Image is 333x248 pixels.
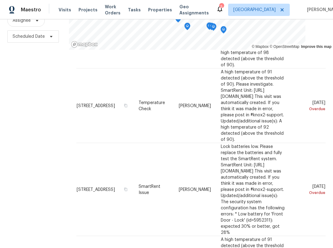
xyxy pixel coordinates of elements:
span: [DATE] [296,100,325,112]
span: Properties [148,7,172,13]
div: Map marker [184,23,190,32]
div: Map marker [206,22,212,32]
div: Overdue [296,106,325,112]
a: OpenStreetMap [270,45,299,49]
span: Visits [59,7,71,13]
span: Tasks [128,8,141,12]
a: Mapbox homepage [71,41,98,48]
div: 5 [219,4,224,10]
div: Map marker [209,23,215,32]
span: Geo Assignments [179,4,209,16]
span: [STREET_ADDRESS] [77,187,115,192]
span: [PERSON_NAME] [179,187,211,192]
span: Work Orders [105,4,121,16]
span: Temperature Check [139,100,165,111]
button: Copy Address [123,186,129,192]
span: [GEOGRAPHIC_DATA] [233,7,276,13]
span: [STREET_ADDRESS] [77,103,115,108]
span: Maestro [21,7,41,13]
span: [PERSON_NAME] [179,103,211,108]
div: Map marker [210,23,216,33]
span: Scheduled Date [13,33,45,40]
button: Copy Address [123,103,129,108]
div: Map marker [175,15,181,25]
div: Map marker [220,26,227,36]
span: A high temperature of 91 detected (above the threshold of 90). Please investigate. SmartRent Unit... [221,70,284,141]
a: Mapbox [252,45,269,49]
span: [DATE] [296,184,325,196]
span: Assignee [13,17,31,24]
span: SmartRent Issue [139,184,160,195]
span: Lock batteries low. Please replace the batteries and fully test the SmartRent system. SmartRent U... [221,144,285,234]
a: Improve this map [301,45,331,49]
span: Projects [78,7,98,13]
div: Overdue [296,189,325,196]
